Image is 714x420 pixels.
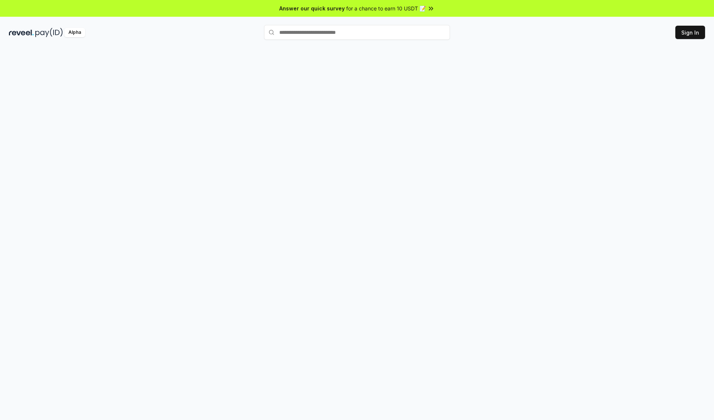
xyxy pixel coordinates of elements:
span: Answer our quick survey [279,4,345,12]
div: Alpha [64,28,85,37]
img: reveel_dark [9,28,34,37]
button: Sign In [675,26,705,39]
span: for a chance to earn 10 USDT 📝 [346,4,426,12]
img: pay_id [35,28,63,37]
